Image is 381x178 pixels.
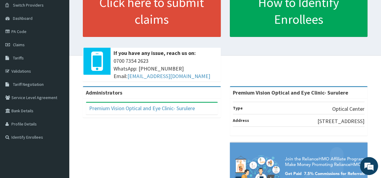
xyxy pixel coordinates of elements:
div: Minimize live chat window [99,3,113,17]
b: Address [233,118,249,123]
span: Dashboard [13,16,33,21]
p: Optical Center [332,105,364,113]
b: If you have any issue, reach us on: [114,50,196,56]
b: Administrators [86,89,122,96]
div: Chat with us now [31,34,101,41]
span: 0700 7354 2623 WhatsApp: [PHONE_NUMBER] Email: [114,57,218,80]
a: Premium Vision Optical and Eye Clinic- Surulere [89,105,195,112]
span: Claims [13,42,25,47]
a: [EMAIL_ADDRESS][DOMAIN_NAME] [127,73,210,80]
span: Tariff Negotiation [13,82,44,87]
span: Tariffs [13,55,24,61]
p: [STREET_ADDRESS] [317,117,364,125]
span: We're online! [35,52,83,112]
b: Type [233,105,243,111]
strong: Premium Vision Optical and Eye Clinic- Surulere [233,89,348,96]
span: Switch Providers [13,2,44,8]
textarea: Type your message and hit 'Enter' [3,116,115,137]
img: d_794563401_company_1708531726252_794563401 [11,30,24,45]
